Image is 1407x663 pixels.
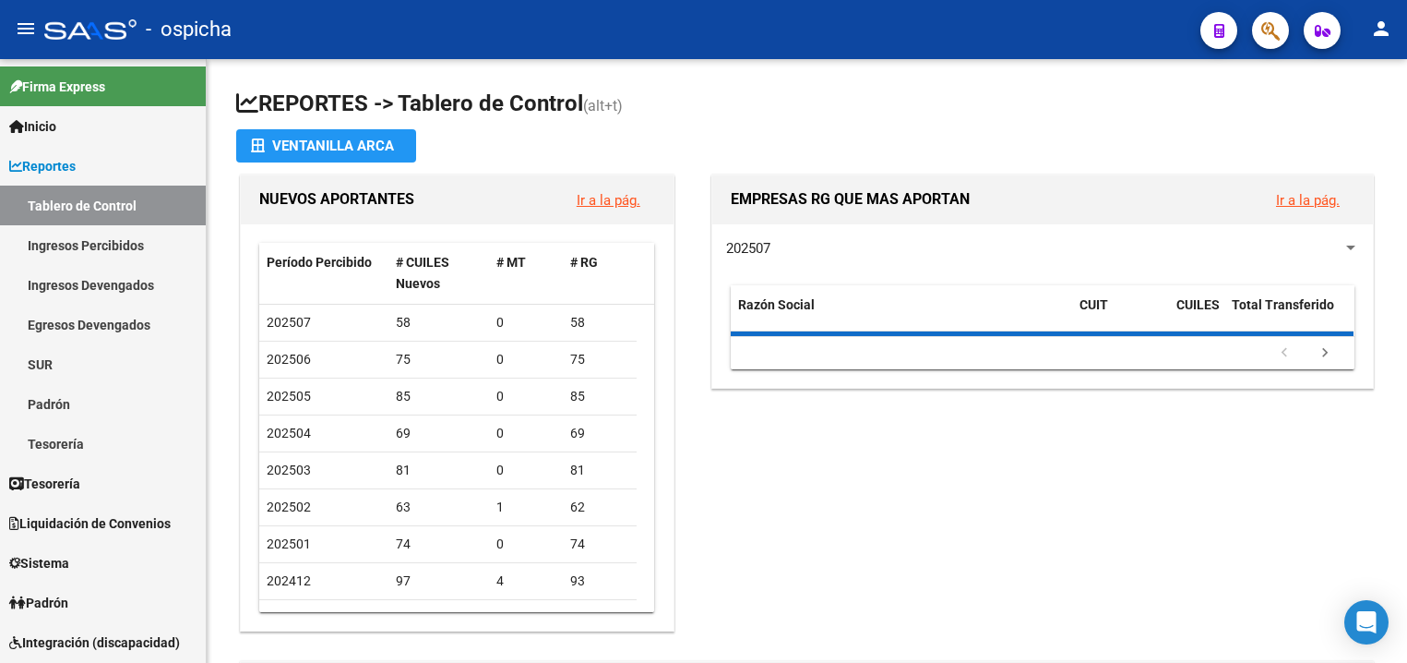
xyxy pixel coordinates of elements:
[1079,297,1108,312] span: CUIT
[738,297,815,312] span: Razón Social
[731,285,1072,346] datatable-header-cell: Razón Social
[388,243,490,304] datatable-header-cell: # CUILES Nuevos
[267,500,311,514] span: 202502
[570,608,629,629] div: 80
[1307,344,1342,364] a: go to next page
[577,192,640,209] a: Ir a la pág.
[236,129,416,163] button: Ventanilla ARCA
[396,349,483,370] div: 75
[9,156,76,176] span: Reportes
[396,608,483,629] div: 86
[9,593,68,613] span: Padrón
[396,423,483,444] div: 69
[570,255,598,270] span: # RG
[1072,285,1169,346] datatable-header-cell: CUIT
[267,463,311,477] span: 202503
[570,349,629,370] div: 75
[9,77,105,97] span: Firma Express
[496,386,555,407] div: 0
[1224,285,1353,346] datatable-header-cell: Total Transferido
[1176,297,1220,312] span: CUILES
[267,573,311,588] span: 202412
[496,571,555,592] div: 4
[570,386,629,407] div: 85
[496,349,555,370] div: 0
[731,190,970,208] span: EMPRESAS RG QUE MAS APORTAN
[9,474,80,494] span: Tesorería
[489,243,563,304] datatable-header-cell: # MT
[1261,183,1354,217] button: Ir a la pág.
[496,608,555,629] div: 6
[259,243,388,304] datatable-header-cell: Período Percibido
[570,312,629,333] div: 58
[267,255,372,270] span: Período Percibido
[562,183,655,217] button: Ir a la pág.
[583,97,623,115] span: (alt+t)
[1276,192,1340,209] a: Ir a la pág.
[1344,600,1389,645] div: Open Intercom Messenger
[396,460,483,481] div: 81
[267,536,311,551] span: 202501
[267,426,311,440] span: 202504
[496,497,555,518] div: 1
[236,89,1377,121] h1: REPORTES -> Tablero de Control
[1169,285,1224,346] datatable-header-cell: CUILES
[570,460,629,481] div: 81
[496,423,555,444] div: 0
[146,9,232,50] span: - ospicha
[396,386,483,407] div: 85
[396,571,483,592] div: 97
[1232,297,1334,312] span: Total Transferido
[563,243,637,304] datatable-header-cell: # RG
[9,116,56,137] span: Inicio
[496,460,555,481] div: 0
[570,497,629,518] div: 62
[496,255,526,270] span: # MT
[267,352,311,367] span: 202506
[9,513,171,534] span: Liquidación de Convenios
[570,571,629,592] div: 93
[496,312,555,333] div: 0
[1267,344,1302,364] a: go to previous page
[496,534,555,555] div: 0
[570,423,629,444] div: 69
[9,633,180,653] span: Integración (discapacidad)
[267,315,311,330] span: 202507
[570,534,629,555] div: 74
[259,190,414,208] span: NUEVOS APORTANTES
[396,534,483,555] div: 74
[396,255,449,291] span: # CUILES Nuevos
[396,497,483,518] div: 63
[267,610,311,625] span: 202411
[15,18,37,40] mat-icon: menu
[1370,18,1392,40] mat-icon: person
[267,389,311,404] span: 202505
[726,240,770,257] span: 202507
[251,129,401,163] div: Ventanilla ARCA
[9,553,69,573] span: Sistema
[396,312,483,333] div: 58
